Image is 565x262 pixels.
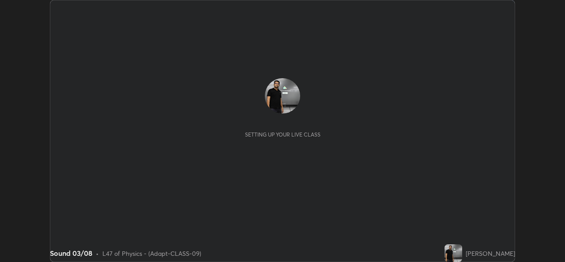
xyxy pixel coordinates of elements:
[466,249,515,258] div: [PERSON_NAME]
[245,131,320,138] div: Setting up your live class
[444,244,462,262] img: 7c32af597dc844cfb6345d139d228d3f.jpg
[102,249,201,258] div: L47 of Physics - (Adapt-CLASS-09)
[265,78,300,114] img: 7c32af597dc844cfb6345d139d228d3f.jpg
[96,249,99,258] div: •
[50,248,92,258] div: Sound 03/08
